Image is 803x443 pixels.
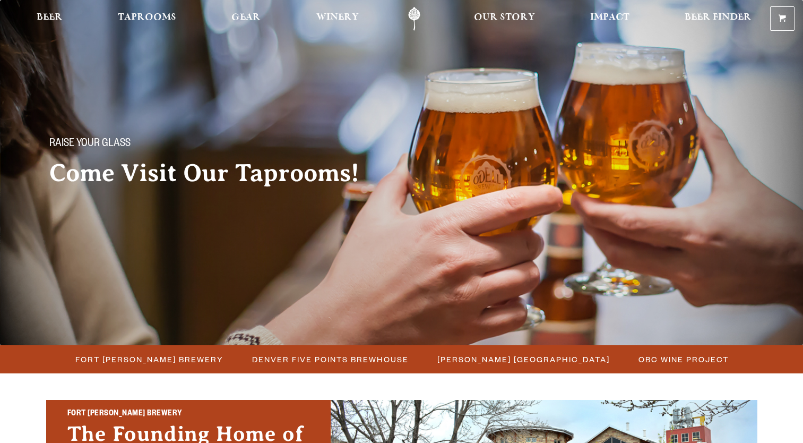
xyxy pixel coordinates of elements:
span: Impact [590,13,629,22]
span: Winery [316,13,359,22]
a: Taprooms [111,7,183,31]
span: [PERSON_NAME] [GEOGRAPHIC_DATA] [437,352,610,367]
a: Odell Home [394,7,434,31]
a: Beer Finder [678,7,758,31]
a: Gear [225,7,267,31]
span: Raise your glass [49,138,131,151]
span: Gear [231,13,261,22]
span: Denver Five Points Brewhouse [252,352,409,367]
a: Beer [30,7,70,31]
a: Winery [309,7,366,31]
a: [PERSON_NAME] [GEOGRAPHIC_DATA] [431,352,615,367]
a: Impact [583,7,636,31]
span: Taprooms [118,13,176,22]
a: Denver Five Points Brewhouse [246,352,414,367]
span: Beer [37,13,63,22]
span: Fort [PERSON_NAME] Brewery [75,352,223,367]
h2: Fort [PERSON_NAME] Brewery [67,407,309,421]
h2: Come Visit Our Taprooms! [49,160,381,186]
a: OBC Wine Project [632,352,734,367]
span: Our Story [474,13,535,22]
a: Fort [PERSON_NAME] Brewery [69,352,229,367]
a: Our Story [467,7,542,31]
span: OBC Wine Project [638,352,729,367]
span: Beer Finder [685,13,752,22]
